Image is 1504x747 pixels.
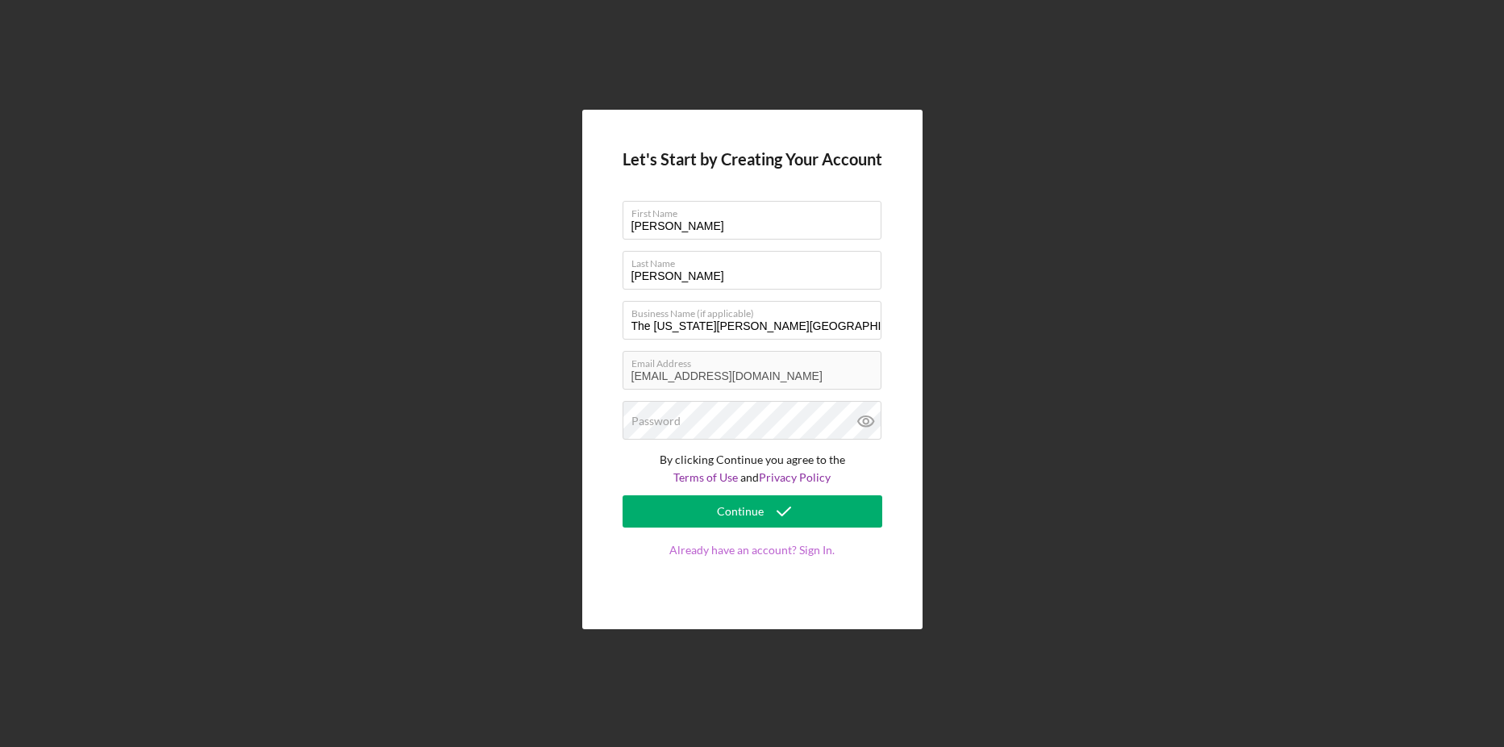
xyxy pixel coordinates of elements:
[623,544,882,589] a: Already have an account? Sign In.
[673,470,738,484] a: Terms of Use
[631,202,881,219] label: First Name
[631,252,881,269] label: Last Name
[631,302,881,319] label: Business Name (if applicable)
[623,451,882,487] p: By clicking Continue you agree to the and
[631,352,881,369] label: Email Address
[623,495,882,528] button: Continue
[623,150,882,169] h4: Let's Start by Creating Your Account
[759,470,831,484] a: Privacy Policy
[717,495,764,528] div: Continue
[631,415,681,428] label: Password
